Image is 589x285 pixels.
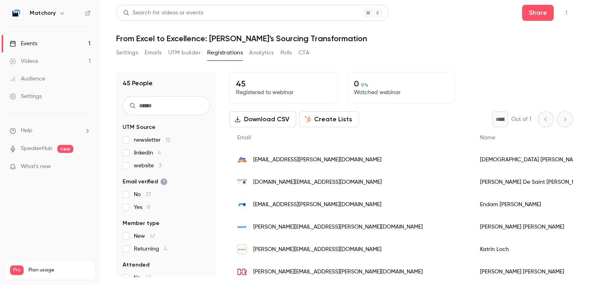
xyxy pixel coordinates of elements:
button: Analytics [249,46,274,59]
h1: From Excel to Excellence: [PERSON_NAME]’s Sourcing Transformation [116,34,573,43]
span: Plan usage [28,267,90,273]
span: 41 [150,233,155,239]
span: website [134,162,161,170]
span: Email verified [123,178,167,186]
p: Registered to webinar [236,88,331,96]
span: Pro [10,265,24,275]
li: help-dropdown-opener [10,126,91,135]
a: SpeakerHub [21,145,52,153]
span: new [57,145,73,153]
img: freudenberg-pm.com [237,200,247,209]
span: [PERSON_NAME][EMAIL_ADDRESS][DOMAIN_NAME] [253,245,381,254]
img: Matchory [10,7,23,20]
span: Email [237,135,251,140]
span: [PERSON_NAME][EMAIL_ADDRESS][PERSON_NAME][DOMAIN_NAME] [253,223,423,231]
div: Events [10,40,37,48]
p: 0 [354,79,448,88]
button: Emails [145,46,161,59]
span: 0 % [361,82,368,88]
span: [PERSON_NAME][EMAIL_ADDRESS][PERSON_NAME][DOMAIN_NAME] [253,268,423,276]
span: 12 [165,137,170,143]
span: 45 [145,275,152,281]
div: Audience [10,75,45,83]
span: 8 [147,205,150,210]
img: schueco.com [237,245,247,254]
img: dm.de [237,157,247,163]
span: UTM Source [123,123,155,131]
span: New [134,232,155,240]
div: Videos [10,57,38,65]
span: [EMAIL_ADDRESS][PERSON_NAME][DOMAIN_NAME] [253,156,381,164]
h6: Matchory [30,9,56,17]
span: Name [480,135,495,140]
button: Download CSV [229,111,296,127]
div: Settings [10,92,42,100]
span: 37 [145,192,151,197]
span: Yes [134,203,150,211]
span: [DOMAIN_NAME][EMAIL_ADDRESS][DOMAIN_NAME] [253,178,382,187]
span: 4 [158,150,161,156]
button: Settings [116,46,138,59]
button: Share [522,5,554,21]
span: linkedin [134,149,161,157]
span: [EMAIL_ADDRESS][PERSON_NAME][DOMAIN_NAME] [253,201,381,209]
span: Member type [123,219,159,227]
img: edu.escp.eu [237,180,247,185]
span: 4 [164,246,167,252]
div: Search for videos or events [123,9,203,17]
h1: 45 People [123,78,153,88]
p: Watched webinar [354,88,448,96]
span: No [134,274,152,282]
button: Create Lists [299,111,359,127]
span: Attended [123,261,149,269]
button: UTM builder [168,46,201,59]
span: What's new [21,163,51,171]
button: Registrations [207,46,243,59]
span: 3 [159,163,161,169]
img: wanzl.com [237,222,247,232]
button: CTA [299,46,309,59]
span: Returning [134,245,167,253]
img: hawe.de [237,267,247,277]
button: Polls [280,46,292,59]
p: Out of 1 [511,115,531,123]
span: No [134,191,151,199]
span: Help [21,126,32,135]
span: newsletter [134,136,170,144]
p: 45 [236,79,331,88]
